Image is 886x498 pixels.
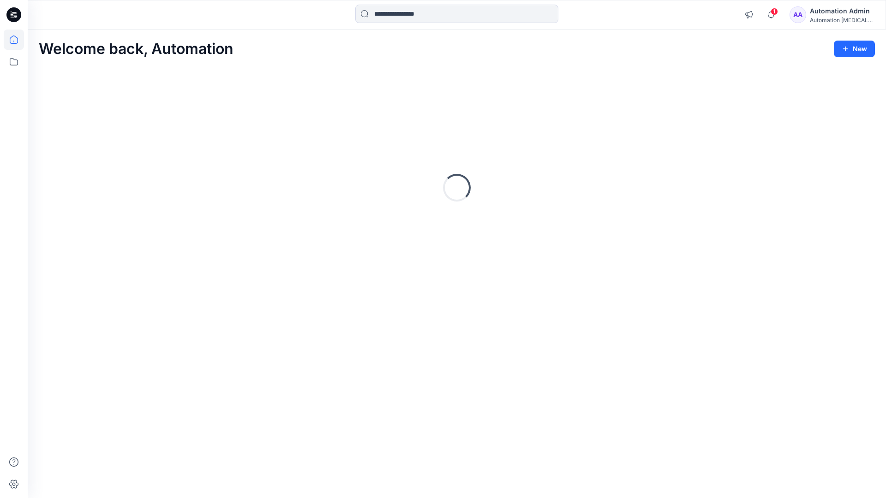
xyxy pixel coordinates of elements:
[810,6,874,17] div: Automation Admin
[810,17,874,24] div: Automation [MEDICAL_DATA]...
[39,41,233,58] h2: Welcome back, Automation
[834,41,875,57] button: New
[790,6,806,23] div: AA
[771,8,778,15] span: 1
